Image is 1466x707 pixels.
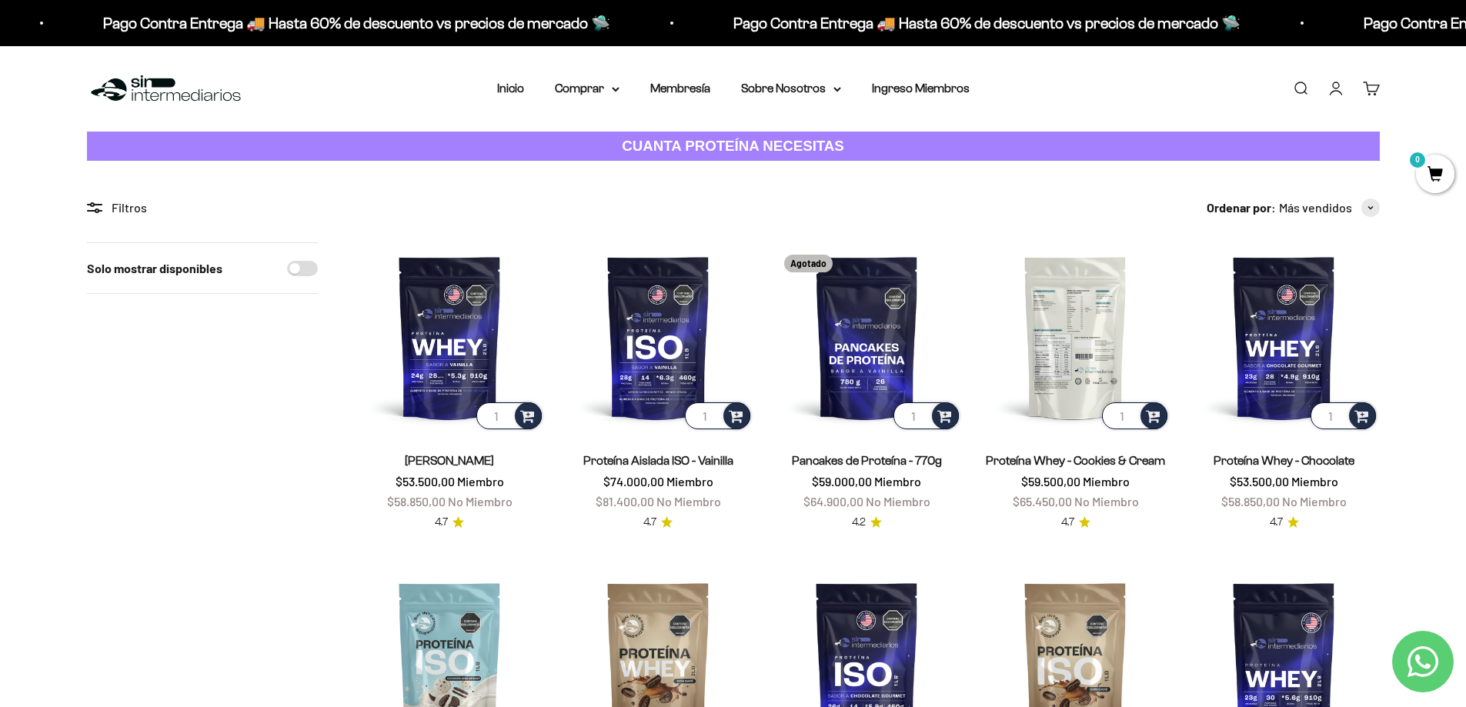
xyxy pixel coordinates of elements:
[986,454,1165,467] a: Proteína Whey - Cookies & Cream
[656,494,721,509] span: No Miembro
[435,514,448,531] span: 4.7
[741,78,841,98] summary: Sobre Nosotros
[1214,454,1354,467] a: Proteína Whey - Chocolate
[1230,474,1289,489] span: $53.500,00
[555,78,619,98] summary: Comprar
[448,494,513,509] span: No Miembro
[852,514,866,531] span: 4.2
[596,494,654,509] span: $81.400,00
[497,82,524,95] a: Inicio
[1291,474,1338,489] span: Miembro
[396,474,455,489] span: $53.500,00
[803,494,863,509] span: $64.900,00
[874,474,921,489] span: Miembro
[1207,198,1276,218] span: Ordenar por:
[866,494,930,509] span: No Miembro
[622,138,844,154] strong: CUANTA PROTEÍNA NECESITAS
[1270,514,1299,531] a: 4.74.7 de 5.0 estrellas
[1279,198,1380,218] button: Más vendidos
[1282,494,1347,509] span: No Miembro
[872,82,970,95] a: Ingreso Miembros
[812,474,872,489] span: $59.000,00
[1013,494,1072,509] span: $65.450,00
[1061,514,1074,531] span: 4.7
[603,474,664,489] span: $74.000,00
[852,514,882,531] a: 4.24.2 de 5.0 estrellas
[87,132,1380,162] a: CUANTA PROTEÍNA NECESITAS
[907,11,1414,35] p: Pago Contra Entrega 🚚 Hasta 60% de descuento vs precios de mercado 🛸
[435,514,464,531] a: 4.74.7 de 5.0 estrellas
[1270,514,1283,531] span: 4.7
[1021,474,1080,489] span: $59.500,00
[457,474,504,489] span: Miembro
[405,454,494,467] a: [PERSON_NAME]
[1279,198,1352,218] span: Más vendidos
[792,454,942,467] a: Pancakes de Proteína - 770g
[643,514,673,531] a: 4.74.7 de 5.0 estrellas
[650,82,710,95] a: Membresía
[583,454,733,467] a: Proteína Aislada ISO - Vainilla
[87,258,222,278] label: Solo mostrar disponibles
[643,514,656,531] span: 4.7
[1416,167,1454,184] a: 0
[1083,474,1130,489] span: Miembro
[1061,514,1090,531] a: 4.74.7 de 5.0 estrellas
[1074,494,1139,509] span: No Miembro
[1408,151,1427,169] mark: 0
[1221,494,1280,509] span: $58.850,00
[980,242,1170,432] img: Proteína Whey - Cookies & Cream
[277,11,784,35] p: Pago Contra Entrega 🚚 Hasta 60% de descuento vs precios de mercado 🛸
[87,198,318,218] div: Filtros
[387,494,446,509] span: $58.850,00
[666,474,713,489] span: Miembro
